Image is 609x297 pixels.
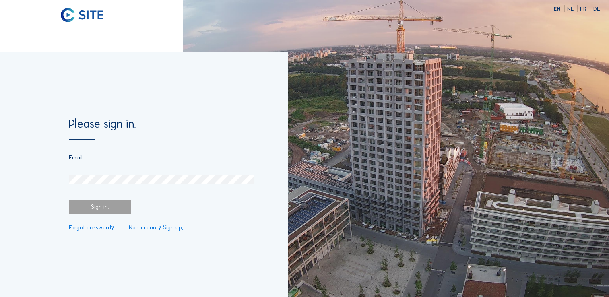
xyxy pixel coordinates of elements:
[129,225,183,230] a: No account? Sign up.
[69,118,252,139] div: Please sign in.
[69,154,252,161] input: Email
[61,8,103,23] img: C-SITE logo
[553,6,564,12] div: EN
[567,6,577,12] div: NL
[69,200,131,214] div: Sign in.
[69,225,114,230] a: Forgot password?
[593,6,600,12] div: DE
[580,6,590,12] div: FR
